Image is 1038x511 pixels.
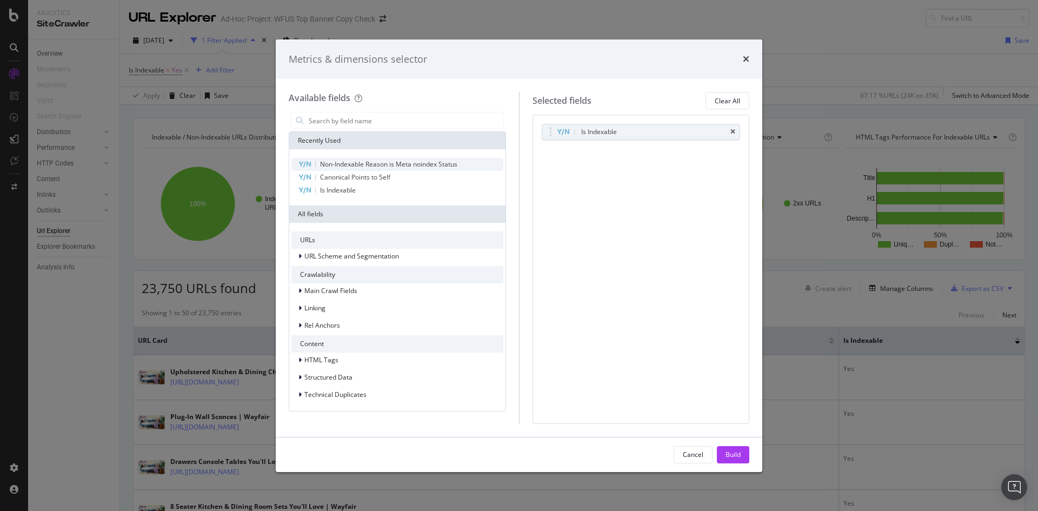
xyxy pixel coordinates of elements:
[304,321,340,330] span: Rel Anchors
[533,95,591,107] div: Selected fields
[320,160,457,169] span: Non-Indexable Reason is Meta noindex Status
[542,124,741,140] div: Is Indexabletimes
[289,52,427,67] div: Metrics & dimensions selector
[289,92,350,104] div: Available fields
[1001,474,1027,500] div: Open Intercom Messenger
[581,127,617,137] div: Is Indexable
[674,446,713,463] button: Cancel
[320,172,390,182] span: Canonical Points to Self
[276,39,762,472] div: modal
[304,303,325,313] span: Linking
[320,185,356,195] span: Is Indexable
[291,335,503,353] div: Content
[291,266,503,283] div: Crawlability
[289,205,505,223] div: All fields
[304,373,352,382] span: Structured Data
[743,52,749,67] div: times
[291,231,503,249] div: URLs
[730,129,735,135] div: times
[289,132,505,149] div: Recently Used
[717,446,749,463] button: Build
[304,251,399,261] span: URL Scheme and Segmentation
[706,92,749,109] button: Clear All
[308,112,503,129] input: Search by field name
[683,450,703,459] div: Cancel
[304,390,367,399] span: Technical Duplicates
[304,355,338,364] span: HTML Tags
[726,450,741,459] div: Build
[304,286,357,295] span: Main Crawl Fields
[715,96,740,105] div: Clear All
